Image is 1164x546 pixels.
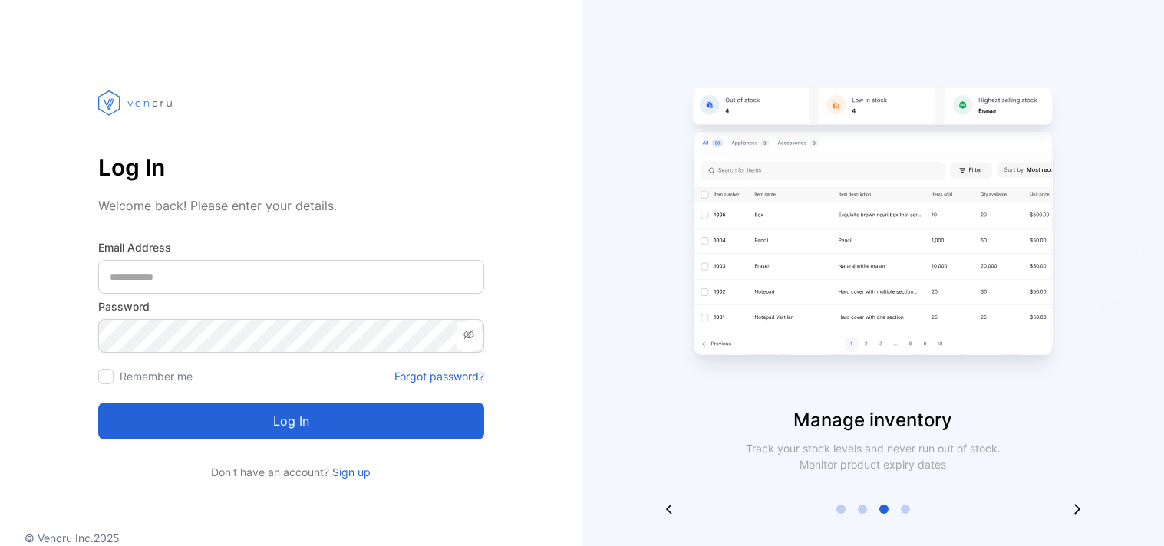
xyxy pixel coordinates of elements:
[98,464,484,480] p: Don't have an account?
[98,239,484,255] label: Email Address
[98,298,484,314] label: Password
[98,149,484,186] p: Log In
[98,403,484,439] button: Log in
[98,196,484,215] p: Welcome back! Please enter your details.
[394,368,484,384] a: Forgot password?
[120,370,193,383] label: Remember me
[726,440,1021,472] p: Track your stock levels and never run out of stock. Monitor product expiry dates
[681,61,1065,406] img: slider image
[98,61,175,144] img: vencru logo
[329,465,371,479] a: Sign up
